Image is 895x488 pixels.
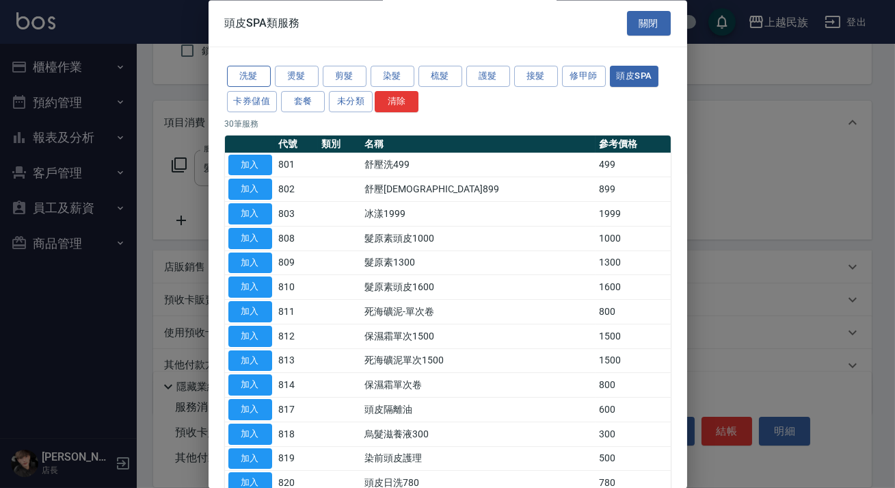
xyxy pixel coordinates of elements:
[276,373,319,398] td: 814
[228,326,272,347] button: 加入
[596,177,670,202] td: 899
[610,66,659,88] button: 頭皮SPA
[361,251,596,276] td: 髮原素1300
[276,202,319,227] td: 803
[596,153,670,178] td: 499
[596,324,670,349] td: 1500
[596,275,670,300] td: 1600
[361,300,596,324] td: 死海礦泥-單次卷
[596,373,670,398] td: 800
[228,424,272,445] button: 加入
[228,302,272,323] button: 加入
[228,204,272,225] button: 加入
[276,227,319,251] td: 808
[276,398,319,422] td: 817
[318,136,361,153] th: 類別
[361,177,596,202] td: 舒壓[DEMOGRAPHIC_DATA]899
[562,66,606,88] button: 修甲師
[276,136,319,153] th: 代號
[361,324,596,349] td: 保濕霜單次1500
[596,202,670,227] td: 1999
[275,66,319,88] button: 燙髮
[276,324,319,349] td: 812
[361,202,596,227] td: 冰漾1999
[596,227,670,251] td: 1000
[596,422,670,447] td: 300
[596,136,670,153] th: 參考價格
[361,349,596,374] td: 死海礦泥單次1500
[361,447,596,472] td: 染前頭皮護理
[361,275,596,300] td: 髮原素頭皮1600
[276,177,319,202] td: 802
[514,66,558,88] button: 接髮
[418,66,462,88] button: 梳髮
[361,422,596,447] td: 烏髮滋養液300
[596,349,670,374] td: 1500
[228,375,272,396] button: 加入
[596,447,670,472] td: 500
[227,66,271,88] button: 洗髮
[329,91,373,112] button: 未分類
[361,227,596,251] td: 髮原素頭皮1000
[225,16,300,30] span: 頭皮SPA類服務
[466,66,510,88] button: 護髮
[228,155,272,176] button: 加入
[228,448,272,470] button: 加入
[596,398,670,422] td: 600
[228,350,272,372] button: 加入
[276,422,319,447] td: 818
[228,179,272,201] button: 加入
[276,300,319,324] td: 811
[627,11,671,36] button: 關閉
[228,277,272,298] button: 加入
[276,153,319,178] td: 801
[375,91,418,112] button: 清除
[361,136,596,153] th: 名稱
[281,91,325,112] button: 套餐
[596,300,670,324] td: 800
[227,91,278,112] button: 卡券儲值
[276,251,319,276] td: 809
[228,253,272,274] button: 加入
[596,251,670,276] td: 1300
[228,400,272,421] button: 加入
[361,398,596,422] td: 頭皮隔離油
[276,447,319,472] td: 819
[276,349,319,374] td: 813
[276,275,319,300] td: 810
[361,153,596,178] td: 舒壓洗499
[225,118,671,130] p: 30 筆服務
[228,228,272,249] button: 加入
[361,373,596,398] td: 保濕霜單次卷
[323,66,366,88] button: 剪髮
[371,66,414,88] button: 染髮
